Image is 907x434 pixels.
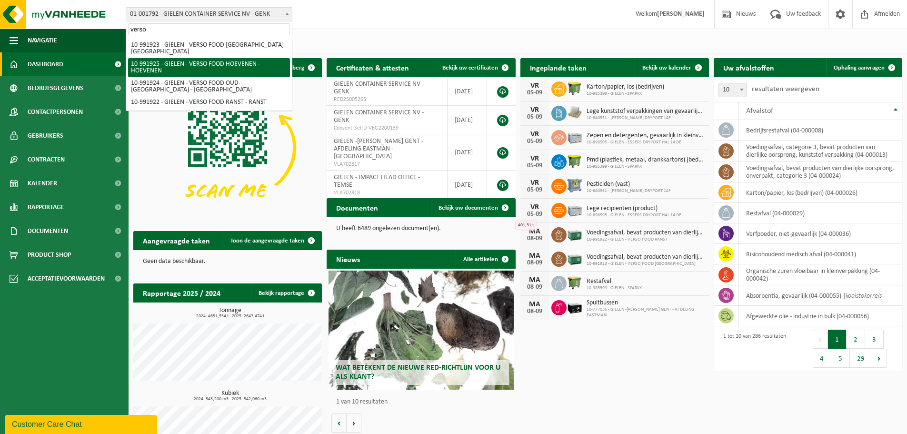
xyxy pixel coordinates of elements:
h3: Tonnage [138,307,322,319]
span: GIELEN -[PERSON_NAME] GENT - AFDELING EASTMAN - [GEOGRAPHIC_DATA] [334,138,423,160]
span: Product Shop [28,243,71,267]
span: VLA702818 [334,189,440,197]
span: Contactpersonen [28,100,83,124]
span: 10-985399 - GIELEN - SPARKX [587,164,704,170]
span: Pmd (plastiek, metaal, drankkartons) (bedrijven) [587,156,704,164]
a: Bekijk rapportage [251,283,321,303]
div: VR [525,179,544,187]
span: Dashboard [28,52,63,76]
span: Bedrijfsgegevens [28,76,83,100]
span: Toon de aangevraagde taken [230,238,304,244]
div: 05-09 [525,187,544,193]
a: Wat betekent de nieuwe RED-richtlijn voor u als klant? [329,271,513,390]
div: VR [525,155,544,162]
div: VR [525,203,544,211]
div: 05-09 [525,211,544,218]
img: PB-LB-0680-HPE-GN-01 [567,250,583,266]
button: Previous [813,330,828,349]
span: 10-991922 - GIELEN - VERSO FOOD RANST [587,237,704,242]
span: Pesticiden (vast) [587,181,671,188]
h2: Ingeplande taken [520,58,596,77]
span: 10-985399 - GIELEN - SPARKX [587,285,642,291]
p: U heeft 6489 ongelezen document(en). [336,225,506,232]
span: Rapportage [28,195,64,219]
span: 2024: 343,200 m3 - 2025: 342,060 m3 [138,397,322,402]
span: Zepen en detergenten, gevaarlijk in kleinverpakking [587,132,704,140]
span: Wat betekent de nieuwe RED-richtlijn voor u als klant? [336,364,500,381]
span: 10-840351 - [PERSON_NAME] DRYPORT 14F [587,115,704,121]
div: 05-09 [525,162,544,169]
span: Ophaling aanvragen [834,65,885,71]
h2: Documenten [327,198,388,217]
span: Spuitbussen [587,299,704,307]
span: Consent-SelfD-VEG2200139 [334,124,440,132]
span: Kalender [28,172,57,195]
span: Navigatie [28,29,57,52]
span: Voedingsafval, bevat producten van dierlijke oorsprong, onverpakt, categorie 3 [587,253,704,261]
div: VR [525,106,544,114]
h2: Rapportage 2025 / 2024 [133,283,230,302]
td: absorbentia, gevaarlijk (04-000055) | [739,285,902,306]
td: [DATE] [448,106,487,134]
button: Next [872,349,887,368]
button: 3 [865,330,884,349]
div: VR [525,82,544,90]
span: 10-898595 - GIELEN - ESSERS DRYPORT HAL 14 DE [587,212,681,218]
li: 10-991924 - GIELEN - VERSO FOOD OUD-[GEOGRAPHIC_DATA] - [GEOGRAPHIC_DATA] [128,77,290,96]
img: PB-LB-0680-HPE-BK-11 [567,299,583,315]
span: VLA702817 [334,161,440,168]
span: Acceptatievoorwaarden [28,267,105,291]
button: 4 [813,349,831,368]
h2: Aangevraagde taken [133,231,219,250]
img: PB-AP-0800-MET-02-01 [567,177,583,193]
img: LP-PA-00000-WDN-11 [567,104,583,121]
span: GIELEN - IMPACT HEAD OFFICE - TEMSE [334,174,420,189]
img: WB-1100-HPE-GN-50 [567,274,583,291]
span: Bekijk uw certificaten [442,65,498,71]
a: Bekijk uw documenten [431,198,515,217]
button: Volgende [347,414,361,433]
div: 08-09 [525,284,544,291]
span: Karton/papier, los (bedrijven) [587,83,664,91]
span: 01-001792 - GIELEN CONTAINER SERVICE NV - GENK [126,7,292,21]
div: MA [525,276,544,284]
td: risicohoudend medisch afval (04-000041) [739,244,902,264]
span: 10-898595 - GIELEN - ESSERS DRYPORT HAL 14 DE [587,140,704,145]
span: 10 [718,83,747,97]
span: Bekijk uw documenten [439,205,498,211]
span: Restafval [587,278,642,285]
button: Vorige [331,414,347,433]
li: 10-991925 - GIELEN - VERSO FOOD HOEVENEN - HOEVENEN [128,58,290,77]
img: PB-LB-0680-HPE-GN-01 [567,226,583,242]
h3: Kubiek [138,390,322,402]
td: afgewerkte olie - industrie in bulk (04-000056) [739,306,902,326]
img: Download de VHEPlus App [133,77,322,219]
td: [DATE] [448,171,487,199]
td: voedingsafval, bevat producten van dierlijke oorsprong, onverpakt, categorie 3 (04-000024) [739,161,902,182]
div: MA [525,228,544,235]
li: 10-991922 - GIELEN - VERSO FOOD RANST - RANST [128,96,290,109]
img: PB-LB-0680-HPE-GY-11 [567,129,583,145]
span: Documenten [28,219,68,243]
i: koolstokorrels [846,293,882,300]
span: RED25005265 [334,96,440,103]
span: Verberg [283,65,304,71]
label: resultaten weergeven [752,85,819,93]
li: 10-991923 - GIELEN - VERSO FOOD [GEOGRAPHIC_DATA] - [GEOGRAPHIC_DATA] [128,39,290,58]
span: Gebruikers [28,124,63,148]
td: verfpoeder, niet-gevaarlijk (04-000036) [739,223,902,244]
div: VR [525,131,544,138]
td: bedrijfsrestafval (04-000008) [739,120,902,141]
div: 05-09 [525,90,544,96]
span: 10-991923 - GIELEN - VERSO FOOD [GEOGRAPHIC_DATA] [587,261,704,267]
span: Bekijk uw kalender [642,65,691,71]
div: 1 tot 10 van 286 resultaten [718,329,786,369]
span: 10-985399 - GIELEN - SPARKX [587,91,664,97]
span: Contracten [28,148,65,172]
iframe: chat widget [5,413,159,434]
span: Lege recipiënten (product) [587,205,681,212]
p: 1 van 10 resultaten [336,399,510,405]
img: WB-1100-HPE-GN-50 [567,80,583,96]
td: [DATE] [448,77,487,106]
